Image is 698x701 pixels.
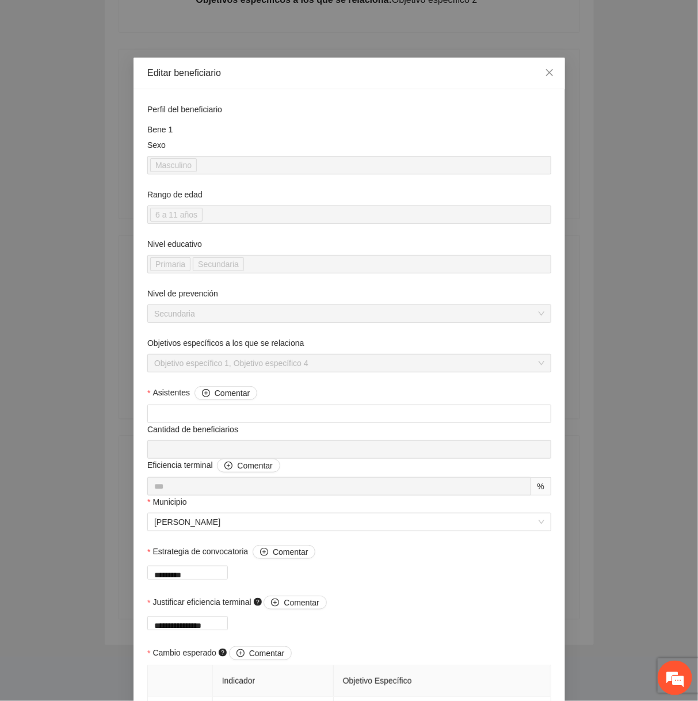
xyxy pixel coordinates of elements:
[194,386,257,400] button: Asistentes
[147,188,203,201] label: Rango de edad
[228,646,291,660] button: Cambio esperado question-circle
[260,548,268,557] span: plus-circle
[534,58,565,89] button: Close
[224,462,232,471] span: plus-circle
[150,158,197,172] span: Masculino
[147,103,227,116] span: Perfil del beneficiario
[218,649,226,657] span: question-circle
[236,649,244,658] span: plus-circle
[217,459,280,473] button: Eficiencia terminal
[193,257,244,271] span: Secundaria
[531,477,551,496] div: %
[201,389,209,398] span: plus-circle
[155,208,197,221] span: 6 a 11 años
[237,459,272,472] span: Comentar
[264,596,326,609] button: Justificar eficiencia terminal question-circle
[147,139,166,151] label: Sexo
[6,314,219,355] textarea: Escriba su mensaje y pulse “Intro”
[60,59,193,74] div: Chatee con nosotros ahora
[147,123,551,136] div: Bene 1
[147,67,551,79] div: Editar beneficiario
[154,355,544,372] span: Objetivo específico 1, Objetivo específico 4
[150,257,190,271] span: Primaria
[273,546,308,558] span: Comentar
[150,208,203,222] span: 6 a 11 años
[155,258,185,271] span: Primaria
[155,159,192,172] span: Masculino
[189,6,216,33] div: Minimizar ventana de chat en vivo
[147,496,187,508] label: Municipio
[253,545,315,559] button: Estrategia de convocatoria
[212,665,333,697] th: Indicador
[333,665,551,697] th: Objetivo Específico
[154,513,544,531] span: Allende
[152,596,326,609] span: Justificar eficiencia terminal
[147,337,304,349] label: Objetivos específicos a los que se relaciona
[253,598,261,606] span: question-circle
[147,238,202,250] label: Nivel educativo
[147,287,218,300] label: Nivel de prevención
[152,646,292,660] span: Cambio esperado
[214,387,249,399] span: Comentar
[152,386,257,400] span: Asistentes
[147,423,243,436] span: Cantidad de beneficiarios
[147,459,280,473] span: Eficiencia terminal
[198,258,239,271] span: Secundaria
[545,68,554,77] span: close
[284,596,319,609] span: Comentar
[271,599,279,608] span: plus-circle
[249,647,284,660] span: Comentar
[154,305,544,322] span: Secundaria
[152,545,315,559] span: Estrategia de convocatoria
[67,154,159,270] span: Estamos en línea.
